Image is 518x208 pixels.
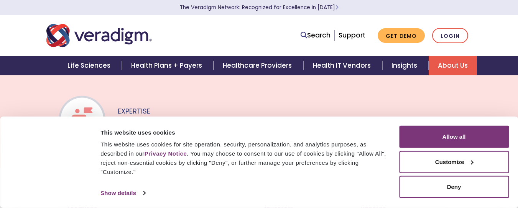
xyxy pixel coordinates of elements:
a: The Veradigm Network: Recognized for Excellence in [DATE]Learn More [180,4,339,11]
a: Health IT Vendors [304,56,382,75]
a: Health Plans + Payers [122,56,214,75]
a: Life Sciences [58,56,122,75]
a: Get Demo [378,28,425,43]
button: Deny [399,176,509,198]
img: Veradigm logo [46,23,152,48]
button: Customize [399,151,509,173]
a: Show details [100,187,145,199]
button: Allow all [399,126,509,148]
span: Expertise [118,106,150,116]
a: Support [339,31,365,40]
div: This website uses cookies [100,128,390,137]
a: About Us [429,56,477,75]
a: Search [301,30,331,41]
a: Login [432,28,468,44]
a: Insights [382,56,429,75]
div: This website uses cookies for site operation, security, personalization, and analytics purposes, ... [100,140,390,177]
a: Healthcare Providers [214,56,303,75]
a: Privacy Notice [145,150,187,157]
span: Learn More [335,4,339,11]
